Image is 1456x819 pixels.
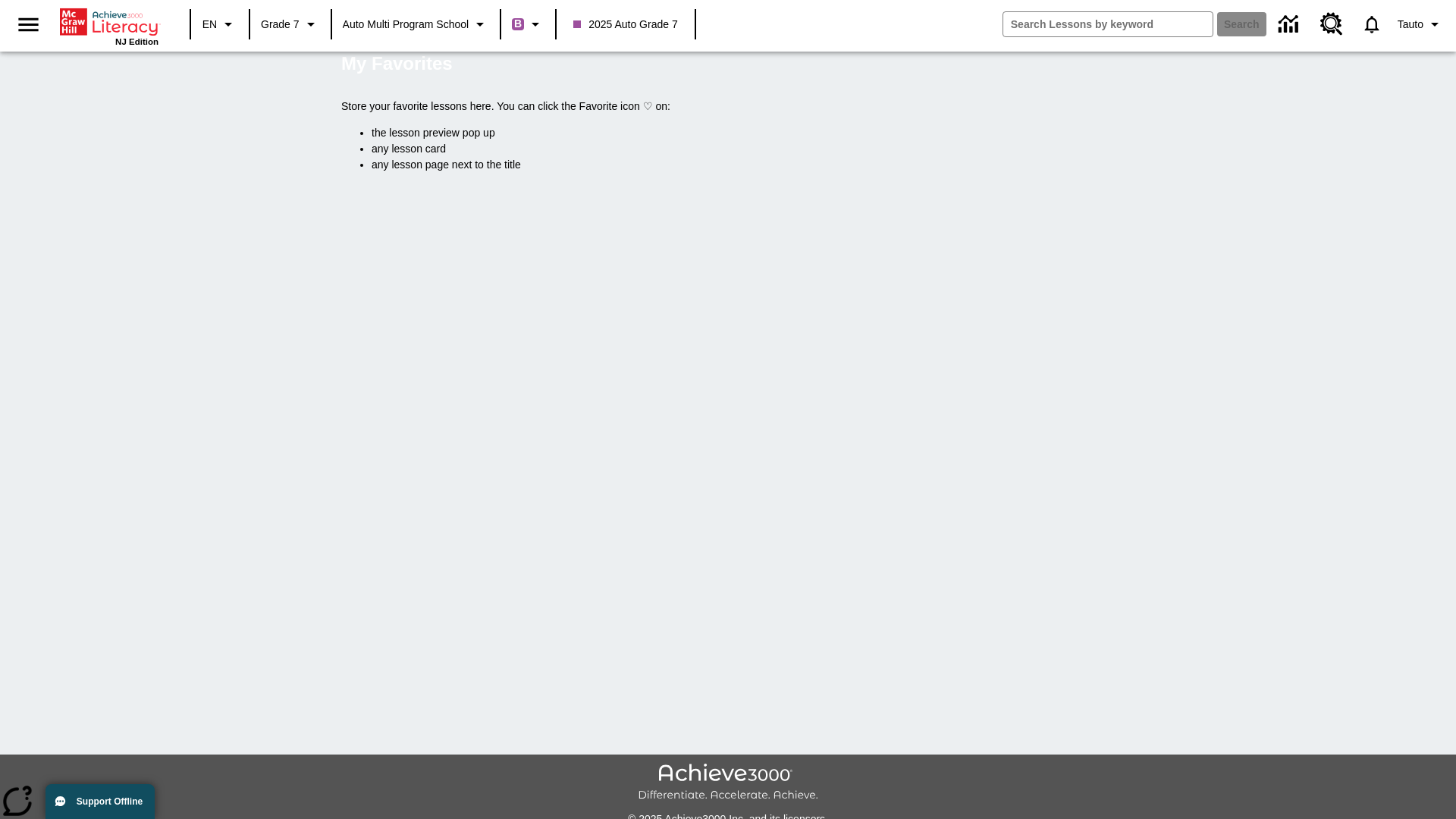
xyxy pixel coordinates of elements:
h5: My Favorites [341,52,453,76]
span: EN [202,17,217,33]
button: Support Offline [45,784,155,819]
button: Boost Class color is purple. Change class color [506,11,551,38]
span: B [514,14,522,33]
li: any lesson card [372,141,1115,157]
li: any lesson page next to the title [372,157,1115,173]
img: Achieve3000 Differentiate Accelerate Achieve [638,764,818,802]
span: Tauto [1398,17,1423,33]
a: Home [60,7,158,37]
button: Language: EN, Select a language [196,11,244,38]
a: Notifications [1352,5,1392,44]
span: NJ Edition [115,37,158,46]
span: Support Offline [77,796,143,807]
div: Home [60,5,158,46]
input: search field [1003,12,1213,36]
a: Data Center [1269,4,1311,45]
span: Grade 7 [261,17,300,33]
button: Grade: Grade 7, Select a grade [255,11,326,38]
button: School: Auto Multi program School, Select your school [337,11,496,38]
button: Profile/Settings [1392,11,1450,38]
span: 2025 Auto Grade 7 [573,17,678,33]
a: Resource Center, Will open in new tab [1311,4,1352,45]
li: the lesson preview pop up [372,125,1115,141]
p: Store your favorite lessons here. You can click the Favorite icon ♡ on: [341,99,1115,115]
span: Auto Multi program School [343,17,469,33]
button: Open side menu [6,2,51,47]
